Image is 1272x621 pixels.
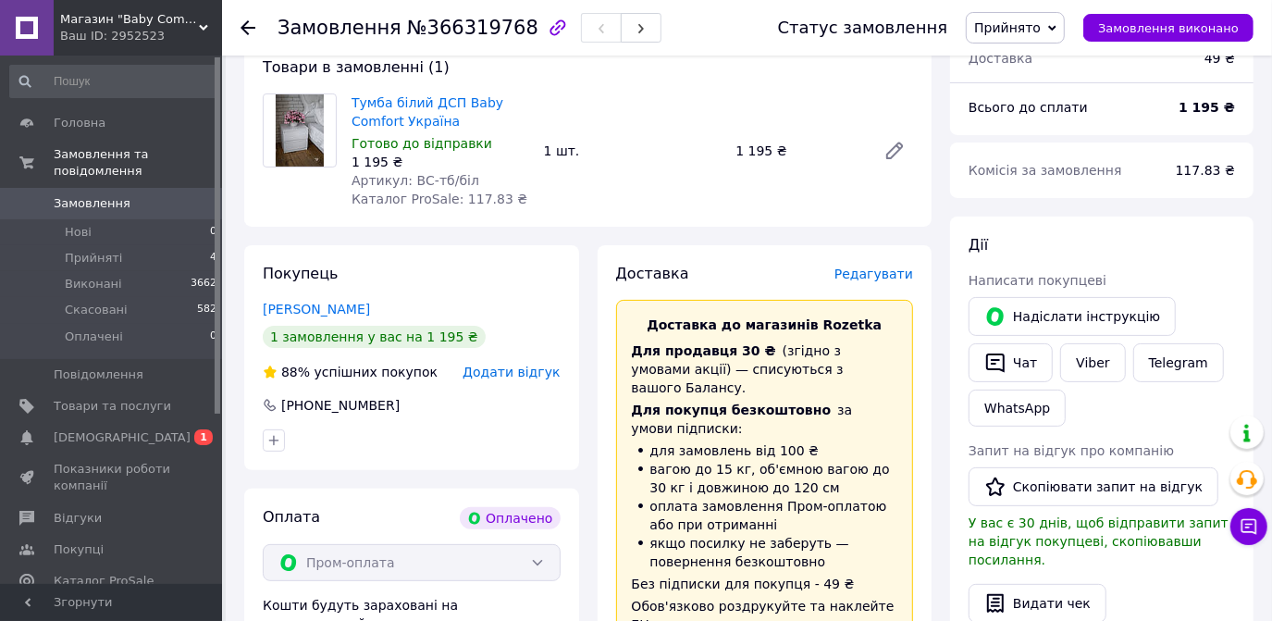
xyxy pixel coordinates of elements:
span: [DEMOGRAPHIC_DATA] [54,429,191,446]
span: Головна [54,115,105,131]
a: Viber [1060,343,1125,382]
div: Ваш ID: 2952523 [60,28,222,44]
span: Замовлення виконано [1098,21,1239,35]
span: Дії [969,236,988,254]
span: Каталог ProSale: 117.83 ₴ [352,192,527,206]
span: Виконані [65,276,122,292]
span: Прийняті [65,250,122,267]
span: 0 [210,224,216,241]
button: Скопіювати запит на відгук [969,467,1218,506]
span: Замовлення [54,195,130,212]
span: 582 [197,302,216,318]
span: Комісія за замовлення [969,163,1122,178]
span: Показники роботи компанії [54,461,171,494]
div: Оплачено [460,507,560,529]
div: за умови підписки: [632,401,898,438]
span: №366319768 [407,17,538,39]
span: Повідомлення [54,366,143,383]
span: Написати покупцеві [969,273,1106,288]
div: успішних покупок [263,363,438,381]
div: 1 195 ₴ [352,153,529,171]
span: Оплачені [65,329,123,345]
span: Додати відгук [463,365,560,379]
span: Магазин "Baby Comfort" [60,11,199,28]
span: Артикул: ВС-тб/біл [352,173,479,188]
span: Замовлення та повідомлення [54,146,222,180]
a: WhatsApp [969,390,1066,427]
div: 1 195 ₴ [728,138,869,164]
span: Каталог ProSale [54,573,154,590]
li: оплата замовлення Пром-оплатою або при отриманні [632,497,898,534]
a: [PERSON_NAME] [263,302,370,317]
b: 1 195 ₴ [1179,100,1235,115]
span: Редагувати [834,267,913,281]
span: Скасовані [65,302,128,318]
div: (згідно з умовами акції) — списуються з вашого Балансу. [632,342,898,397]
span: Доставка [969,51,1032,66]
button: Замовлення виконано [1083,14,1253,42]
a: Редагувати [876,132,913,169]
span: 0 [210,329,216,345]
span: Запит на відгук про компанію [969,443,1174,458]
button: Чат [969,343,1053,382]
li: вагою до 15 кг, об'ємною вагою до 30 кг і довжиною до 120 см [632,460,898,497]
div: 1 шт. [537,138,729,164]
span: Покупці [54,541,104,558]
li: якщо посилку не заберуть — повернення безкоштовно [632,534,898,571]
span: 1 [194,429,213,445]
span: Для покупця безкоштовно [632,403,832,417]
span: 4 [210,250,216,267]
div: Без підписки для покупця - 49 ₴ [632,575,898,593]
span: Для продавця 30 ₴ [632,343,776,358]
span: Доставка [616,265,689,282]
div: 49 ₴ [1193,38,1246,79]
a: Telegram [1133,343,1224,382]
div: Статус замовлення [778,19,948,37]
li: для замовлень від 100 ₴ [632,441,898,460]
img: Тумба білий ДСП Baby Comfort Україна [276,94,325,167]
span: Відгуки [54,510,102,527]
span: У вас є 30 днів, щоб відправити запит на відгук покупцеві, скопіювавши посилання. [969,515,1229,567]
span: Замовлення [278,17,401,39]
span: Всього до сплати [969,100,1088,115]
span: 3662 [191,276,216,292]
span: Покупець [263,265,339,282]
span: 117.83 ₴ [1176,163,1235,178]
div: [PHONE_NUMBER] [279,396,401,415]
a: Тумба білий ДСП Baby Comfort Україна [352,95,503,129]
span: Доставка до магазинів Rozetka [647,317,882,332]
div: Повернутися назад [241,19,255,37]
input: Пошук [9,65,218,98]
button: Надіслати інструкцію [969,297,1176,336]
button: Чат з покупцем [1230,508,1267,545]
span: Нові [65,224,92,241]
span: Оплата [263,508,320,526]
span: Готово до відправки [352,136,492,151]
span: Товари та послуги [54,398,171,415]
span: Прийнято [974,20,1041,35]
span: 88% [281,365,310,379]
div: 1 замовлення у вас на 1 195 ₴ [263,326,486,348]
span: Товари в замовленні (1) [263,58,450,76]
